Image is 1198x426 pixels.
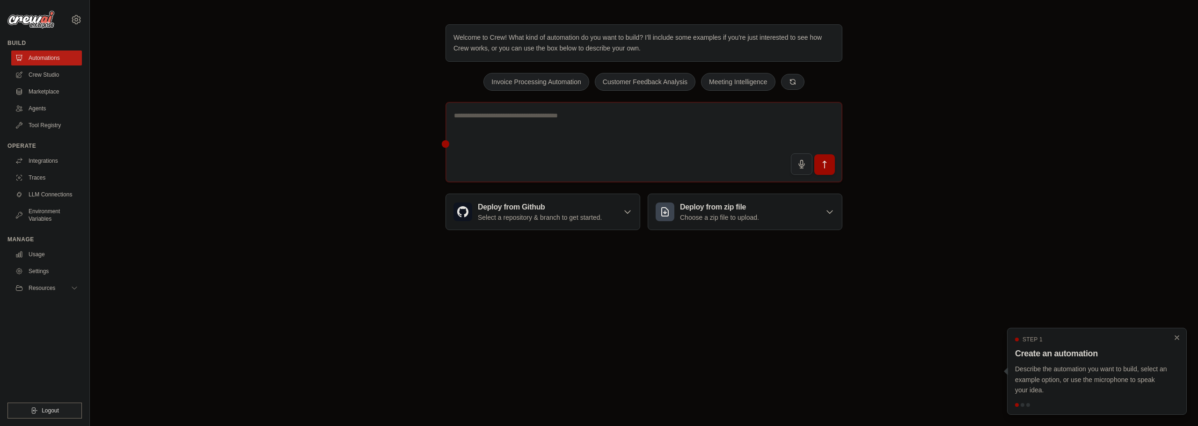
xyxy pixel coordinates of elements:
span: Resources [29,284,55,292]
a: Agents [11,101,82,116]
a: Environment Variables [11,204,82,226]
a: Usage [11,247,82,262]
button: Resources [11,281,82,296]
a: Tool Registry [11,118,82,133]
a: Traces [11,170,82,185]
a: LLM Connections [11,187,82,202]
p: Select a repository & branch to get started. [478,213,602,222]
p: Describe the automation you want to build, select an example option, or use the microphone to spe... [1015,364,1168,396]
span: Step 1 [1023,336,1043,343]
a: Settings [11,264,82,279]
button: Meeting Intelligence [701,73,775,91]
button: Close walkthrough [1173,334,1181,341]
a: Marketplace [11,84,82,99]
h3: Create an automation [1015,347,1168,360]
div: Build [7,39,82,47]
div: Manage [7,236,82,243]
p: Choose a zip file to upload. [680,213,759,222]
button: Logout [7,403,82,419]
a: Crew Studio [11,67,82,82]
a: Integrations [11,153,82,168]
span: Logout [42,407,59,414]
img: Logo [7,11,54,29]
h3: Deploy from Github [478,202,602,213]
p: Welcome to Crew! What kind of automation do you want to build? I'll include some examples if you'... [453,32,834,54]
h3: Deploy from zip file [680,202,759,213]
a: Automations [11,51,82,65]
div: Operate [7,142,82,150]
button: Customer Feedback Analysis [595,73,695,91]
button: Invoice Processing Automation [483,73,589,91]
